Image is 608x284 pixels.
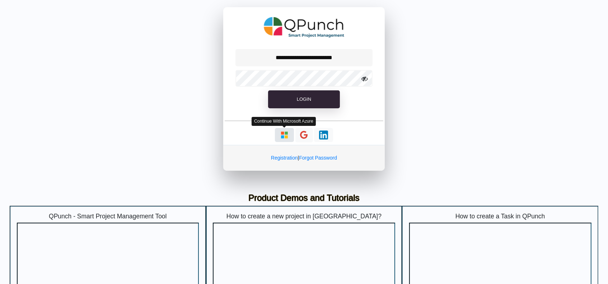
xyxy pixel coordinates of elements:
div: | [223,145,385,171]
span: Login [297,96,311,102]
h5: How to create a new project in [GEOGRAPHIC_DATA]? [213,213,395,220]
h5: How to create a Task in QPunch [409,213,591,220]
img: Loading... [280,131,289,139]
img: Loading... [319,131,328,139]
h3: Product Demos and Tutorials [15,193,593,203]
div: Continue With Microsoft Azure [252,117,316,126]
button: Continue With LinkedIn [314,128,333,142]
button: Login [268,90,340,108]
h5: QPunch - Smart Project Management Tool [17,213,199,220]
button: Continue With Google [295,128,313,143]
a: Forgot Password [299,155,337,161]
a: Registration [271,155,298,161]
img: QPunch [264,14,345,40]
